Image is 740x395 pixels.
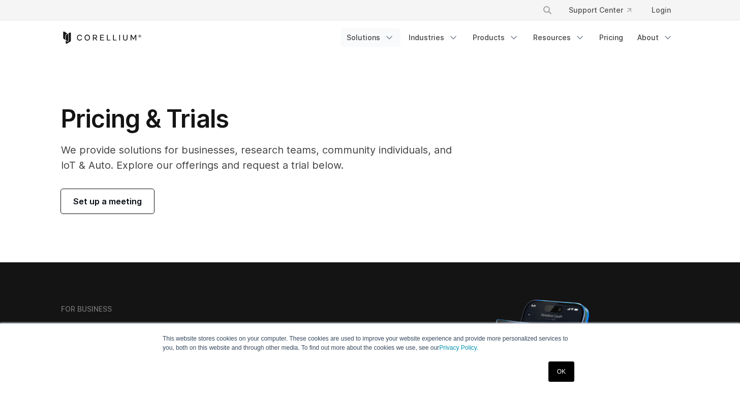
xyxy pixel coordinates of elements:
[61,32,142,44] a: Corellium Home
[61,104,466,134] h1: Pricing & Trials
[61,142,466,173] p: We provide solutions for businesses, research teams, community individuals, and IoT & Auto. Explo...
[163,334,577,352] p: This website stores cookies on your computer. These cookies are used to improve your website expe...
[341,28,679,47] div: Navigation Menu
[561,1,639,19] a: Support Center
[467,28,525,47] a: Products
[538,1,557,19] button: Search
[593,28,629,47] a: Pricing
[530,1,679,19] div: Navigation Menu
[439,344,478,351] a: Privacy Policy.
[61,189,154,214] a: Set up a meeting
[527,28,591,47] a: Resources
[341,28,400,47] a: Solutions
[643,1,679,19] a: Login
[631,28,679,47] a: About
[548,361,574,382] a: OK
[73,195,142,207] span: Set up a meeting
[403,28,465,47] a: Industries
[61,305,112,314] h6: FOR BUSINESS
